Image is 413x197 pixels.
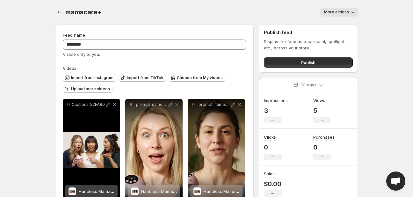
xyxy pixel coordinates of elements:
p: Captions_52FA80 [72,102,105,107]
span: Hanbless MamaCare+ [141,189,186,194]
span: Feed name [63,33,85,38]
h3: Impressions [264,97,288,104]
span: Visible only to you. [63,52,100,57]
h3: Views [313,97,325,104]
p: 5 [313,107,331,114]
span: Publish [301,59,315,66]
span: Hanbless MamaCare+ [79,189,123,194]
p: $0.00 [264,180,282,188]
span: Choose from My videos [177,75,223,80]
p: 30 days [300,82,316,88]
button: Import from TikTok [119,74,166,82]
a: Open chat [386,171,405,191]
h2: Publish feed [264,29,353,36]
span: Upload more videos [71,86,110,91]
h3: Purchases [313,134,335,140]
button: Settings [55,8,64,17]
button: Choose from My videos [169,74,225,82]
span: mamacare+ [65,8,102,16]
h3: Sales [264,171,275,177]
h3: Clicks [264,134,276,140]
p: 3 [264,107,288,114]
button: Import from Instagram [63,74,116,82]
button: More actions [320,8,358,17]
p: 0 [313,143,335,151]
p: _prompt_name_hanbless_wearable_electric_ 19 [197,102,230,107]
button: Upload more videos [63,85,112,93]
span: Import from TikTok [127,75,163,80]
button: Publish [264,57,353,68]
span: Videos [63,66,76,71]
span: More actions [324,10,349,15]
p: 0 [264,143,282,151]
span: Import from Instagram [71,75,113,80]
p: _prompt_name_hanbless_wearable_electric_ 13 1 [134,102,167,107]
p: Display the feed as a carousel, spotlight, etc., across your store. [264,38,353,51]
span: Hanbless MamaCare+ [204,189,248,194]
